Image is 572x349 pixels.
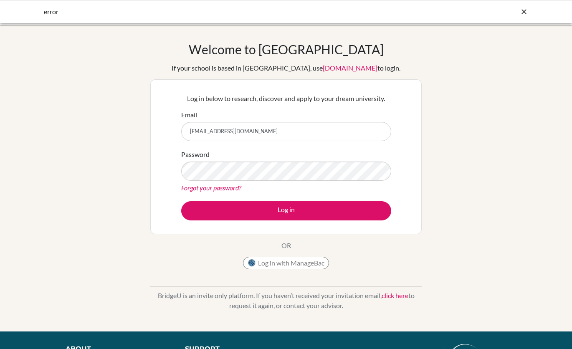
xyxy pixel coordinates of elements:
p: BridgeU is an invite only platform. If you haven’t received your invitation email, to request it ... [150,291,422,311]
a: click here [382,291,408,299]
label: Password [181,149,210,159]
p: OR [281,240,291,250]
button: Log in with ManageBac [243,257,329,269]
a: [DOMAIN_NAME] [323,64,377,72]
h1: Welcome to [GEOGRAPHIC_DATA] [189,42,384,57]
label: Email [181,110,197,120]
p: Log in below to research, discover and apply to your dream university. [181,94,391,104]
div: If your school is based in [GEOGRAPHIC_DATA], use to login. [172,63,400,73]
a: Forgot your password? [181,184,241,192]
button: Log in [181,201,391,220]
div: error [44,7,403,17]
